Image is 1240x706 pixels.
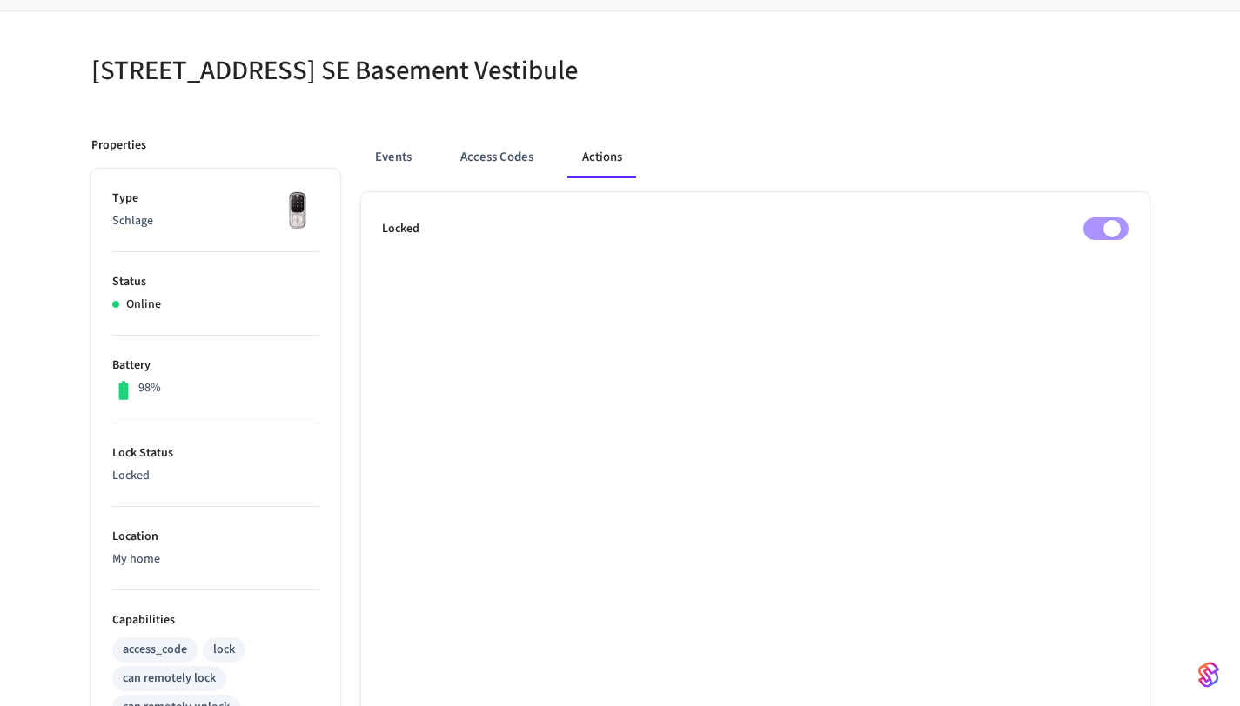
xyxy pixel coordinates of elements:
[361,137,426,178] button: Events
[112,444,319,463] p: Lock Status
[382,220,419,238] p: Locked
[91,137,146,155] p: Properties
[276,190,319,233] img: Yale Assure Touchscreen Wifi Smart Lock, Satin Nickel, Front
[112,190,319,208] p: Type
[112,467,319,485] p: Locked
[361,137,1150,178] div: ant example
[123,641,187,659] div: access_code
[91,53,610,89] h5: [STREET_ADDRESS] SE Basement Vestibule
[126,296,161,314] p: Online
[446,137,547,178] button: Access Codes
[123,669,216,688] div: can remotely lock
[112,273,319,291] p: Status
[213,641,235,659] div: lock
[1198,661,1219,689] img: SeamLogoGradient.69752ec5.svg
[112,212,319,230] p: Schlage
[112,550,319,569] p: My home
[112,611,319,629] p: Capabilities
[112,356,319,375] p: Battery
[112,528,319,546] p: Location
[568,137,636,178] button: Actions
[138,379,161,397] p: 98%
